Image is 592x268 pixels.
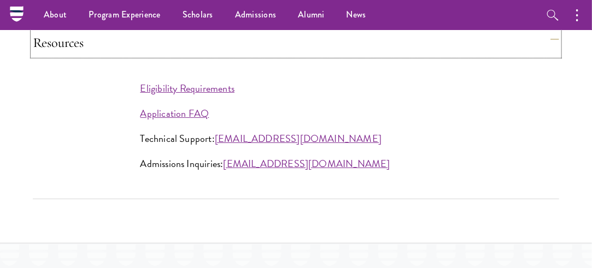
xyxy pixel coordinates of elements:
[140,131,452,146] p: Technical Support:
[33,29,559,56] button: Resources
[140,156,452,171] p: Admissions Inquiries:
[215,131,382,146] a: [EMAIL_ADDRESS][DOMAIN_NAME]
[140,81,235,96] a: Eligibility Requirements
[140,106,209,121] a: Application FAQ
[224,156,390,171] a: [EMAIL_ADDRESS][DOMAIN_NAME]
